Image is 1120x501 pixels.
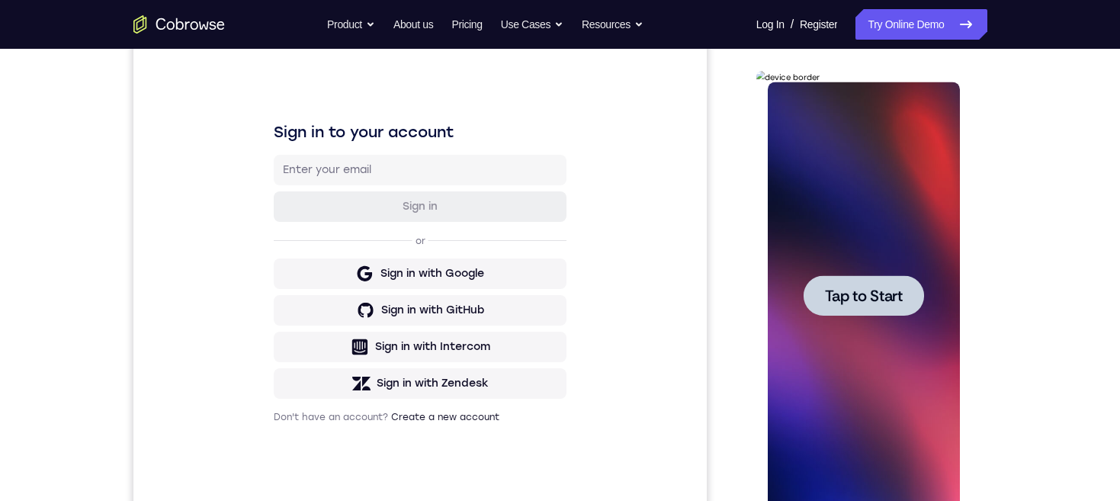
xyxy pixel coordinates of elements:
[140,175,433,205] button: Sign in
[47,204,168,245] button: Tap to Start
[393,9,433,40] a: About us
[140,242,433,272] button: Sign in with Google
[855,9,987,40] a: Try Online Demo
[69,217,146,233] span: Tap to Start
[140,104,433,126] h1: Sign in to your account
[149,146,424,161] input: Enter your email
[756,9,785,40] a: Log In
[501,9,563,40] button: Use Cases
[327,9,375,40] button: Product
[133,15,225,34] a: Go to the home page
[791,15,794,34] span: /
[247,249,351,265] div: Sign in with Google
[243,359,355,374] div: Sign in with Zendesk
[140,315,433,345] button: Sign in with Intercom
[248,286,351,301] div: Sign in with GitHub
[140,394,433,406] p: Don't have an account?
[451,9,482,40] a: Pricing
[582,9,643,40] button: Resources
[279,218,295,230] p: or
[800,9,837,40] a: Register
[140,278,433,309] button: Sign in with GitHub
[140,352,433,382] button: Sign in with Zendesk
[242,323,357,338] div: Sign in with Intercom
[258,395,366,406] a: Create a new account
